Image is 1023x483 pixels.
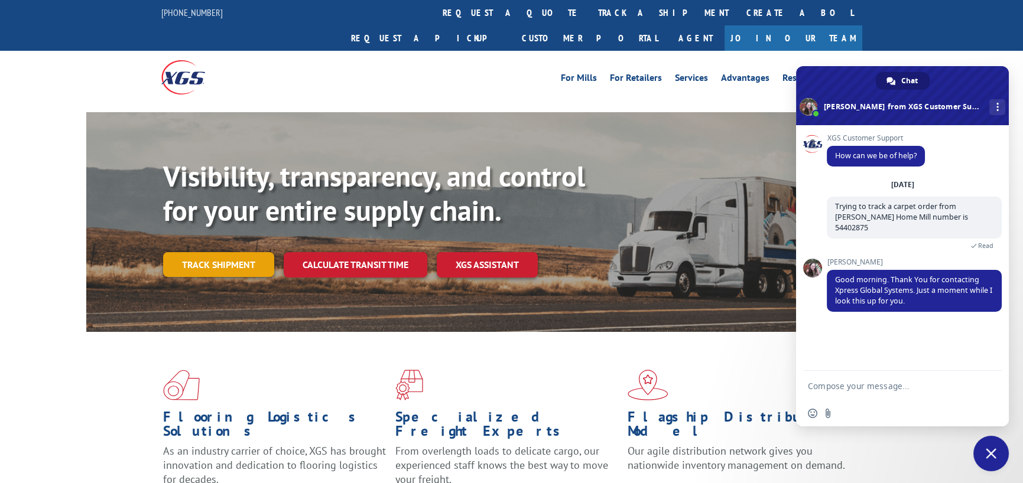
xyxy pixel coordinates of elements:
a: Advantages [721,73,769,86]
img: xgs-icon-flagship-distribution-model-red [628,370,668,400]
span: How can we be of help? [835,151,917,161]
span: Our agile distribution network gives you nationwide inventory management on demand. [628,444,845,472]
a: Track shipment [163,252,274,277]
span: Trying to track a carpet order from [PERSON_NAME] Home Mill number is 54402875 [835,201,968,233]
a: Resources [782,73,824,86]
a: Services [675,73,708,86]
a: For Retailers [610,73,662,86]
span: Send a file [823,409,833,418]
div: More channels [989,99,1005,115]
b: Visibility, transparency, and control for your entire supply chain. [163,158,585,229]
div: Chat [876,72,930,90]
img: xgs-icon-total-supply-chain-intelligence-red [163,370,200,400]
div: Close chat [973,436,1009,471]
div: [DATE] [891,181,914,188]
img: xgs-icon-focused-on-flooring-red [395,370,423,400]
h1: Specialized Freight Experts [395,410,619,444]
a: Request a pickup [342,25,513,51]
span: Read [978,241,993,250]
span: Insert an emoji [808,409,817,418]
h1: Flooring Logistics Solutions [163,410,387,444]
a: Customer Portal [513,25,667,51]
h1: Flagship Distribution Model [628,410,851,444]
a: Join Our Team [725,25,862,51]
span: [PERSON_NAME] [827,258,1002,266]
a: Calculate transit time [284,252,427,278]
a: For Mills [561,73,597,86]
a: Agent [667,25,725,51]
a: XGS ASSISTANT [437,252,538,278]
span: XGS Customer Support [827,134,925,142]
a: [PHONE_NUMBER] [161,6,223,18]
span: Good morning. Thank You for contacting Xpress Global Systems. Just a moment while I look this up ... [835,275,992,306]
span: Chat [901,72,918,90]
textarea: Compose your message... [808,381,971,391]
